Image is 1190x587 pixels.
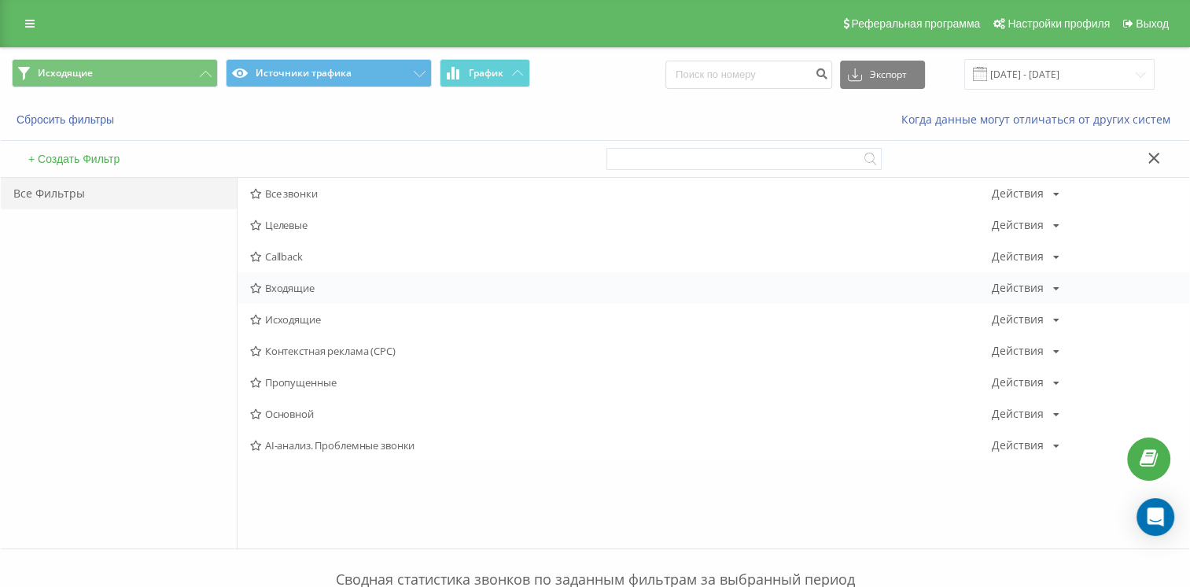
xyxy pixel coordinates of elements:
span: Настройки профиля [1008,17,1110,30]
span: Исходящие [38,67,93,79]
button: Экспорт [840,61,925,89]
span: Все звонки [250,188,991,199]
button: Сбросить фильтры [12,113,122,127]
span: Контекстная реклама (CPC) [250,345,991,356]
button: График [440,59,530,87]
a: Когда данные могут отличаться от других систем [901,112,1178,127]
span: Основной [250,408,991,419]
button: Исходящие [12,59,218,87]
div: Open Intercom Messenger [1137,498,1174,536]
button: Закрыть [1143,151,1166,168]
input: Поиск по номеру [665,61,832,89]
span: Выход [1136,17,1169,30]
div: Действия [991,345,1043,356]
div: Все Фильтры [1,178,237,209]
span: Исходящие [250,314,991,325]
div: Действия [991,282,1043,293]
span: Целевые [250,220,991,231]
span: Пропущенные [250,377,991,388]
div: Действия [991,220,1043,231]
div: Действия [991,251,1043,262]
span: Реферальная программа [851,17,980,30]
div: Действия [991,314,1043,325]
div: Действия [991,377,1043,388]
button: Источники трафика [226,59,432,87]
button: + Создать Фильтр [24,152,124,166]
span: Callback [250,251,991,262]
span: Входящие [250,282,991,293]
div: Действия [991,188,1043,199]
span: AI-анализ. Проблемные звонки [250,440,991,451]
div: Действия [991,408,1043,419]
span: График [469,68,503,79]
div: Действия [991,440,1043,451]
